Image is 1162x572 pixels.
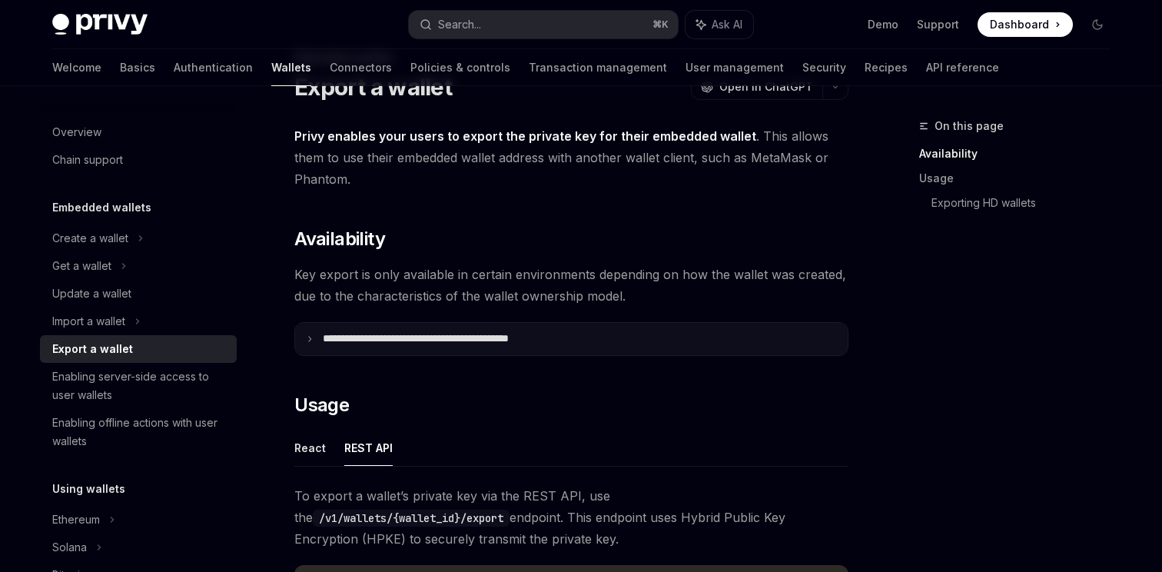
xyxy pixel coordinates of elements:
[52,151,123,169] div: Chain support
[40,409,237,455] a: Enabling offline actions with user wallets
[52,312,125,331] div: Import a wallet
[52,510,100,529] div: Ethereum
[294,264,848,307] span: Key export is only available in certain environments depending on how the wallet was created, due...
[120,49,155,86] a: Basics
[802,49,846,86] a: Security
[294,393,349,417] span: Usage
[294,128,756,144] strong: Privy enables your users to export the private key for their embedded wallet
[271,49,311,86] a: Wallets
[652,18,669,31] span: ⌘ K
[926,49,999,86] a: API reference
[919,166,1122,191] a: Usage
[410,49,510,86] a: Policies & controls
[52,14,148,35] img: dark logo
[865,49,908,86] a: Recipes
[174,49,253,86] a: Authentication
[52,284,131,303] div: Update a wallet
[294,125,848,190] span: . This allows them to use their embedded wallet address with another wallet client, such as MetaM...
[917,17,959,32] a: Support
[40,363,237,409] a: Enabling server-side access to user wallets
[978,12,1073,37] a: Dashboard
[330,49,392,86] a: Connectors
[294,227,385,251] span: Availability
[40,146,237,174] a: Chain support
[52,480,125,498] h5: Using wallets
[294,485,848,550] span: To export a wallet’s private key via the REST API, use the endpoint. This endpoint uses Hybrid Pu...
[686,11,753,38] button: Ask AI
[294,73,452,101] h1: Export a wallet
[409,11,678,38] button: Search...⌘K
[313,510,510,527] code: /v1/wallets/{wallet_id}/export
[691,74,822,100] button: Open in ChatGPT
[52,367,227,404] div: Enabling server-side access to user wallets
[1085,12,1110,37] button: Toggle dark mode
[52,538,87,557] div: Solana
[52,123,101,141] div: Overview
[919,141,1122,166] a: Availability
[712,17,742,32] span: Ask AI
[52,198,151,217] h5: Embedded wallets
[686,49,784,86] a: User management
[52,257,111,275] div: Get a wallet
[344,430,393,466] button: REST API
[40,280,237,308] a: Update a wallet
[438,15,481,34] div: Search...
[719,79,813,95] span: Open in ChatGPT
[935,117,1004,135] span: On this page
[990,17,1049,32] span: Dashboard
[529,49,667,86] a: Transaction management
[40,335,237,363] a: Export a wallet
[52,49,101,86] a: Welcome
[931,191,1122,215] a: Exporting HD wallets
[40,118,237,146] a: Overview
[294,430,326,466] button: React
[868,17,898,32] a: Demo
[52,414,227,451] div: Enabling offline actions with user wallets
[52,229,128,248] div: Create a wallet
[52,340,133,358] div: Export a wallet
